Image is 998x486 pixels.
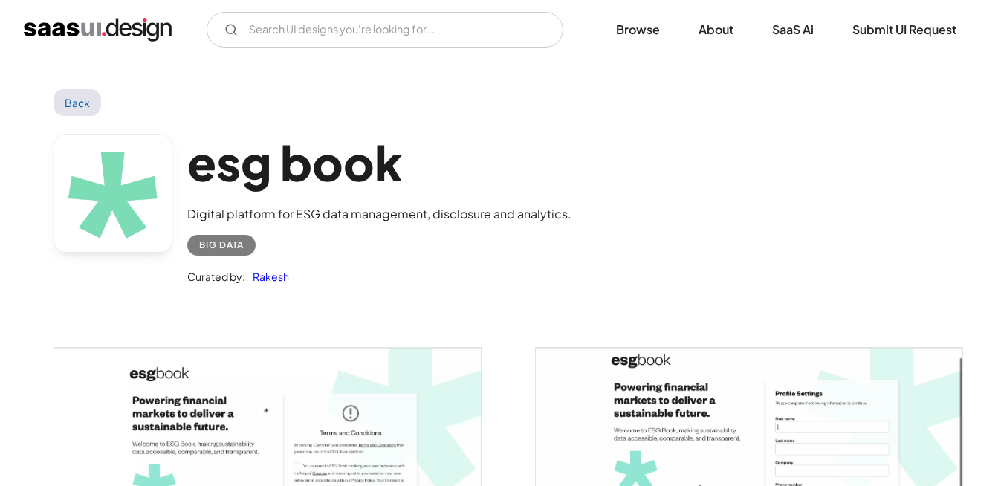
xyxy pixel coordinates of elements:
[207,12,563,48] input: Search UI designs you're looking for...
[24,18,172,42] a: home
[187,134,571,191] h1: esg book
[187,268,245,285] div: Curated by:
[681,13,751,46] a: About
[54,89,102,116] a: Back
[199,236,244,254] div: Big Data
[598,13,678,46] a: Browse
[835,13,974,46] a: Submit UI Request
[754,13,832,46] a: SaaS Ai
[187,205,571,223] div: Digital platform for ESG data management, disclosure and analytics.
[207,12,563,48] form: Email Form
[245,268,289,285] a: Rakesh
